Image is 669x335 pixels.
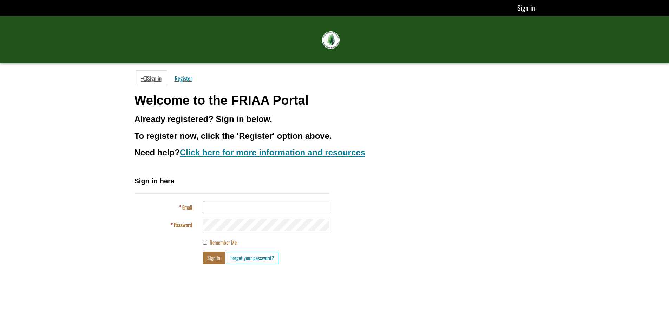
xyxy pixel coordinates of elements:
span: Email [182,203,192,211]
h1: Welcome to the FRIAA Portal [135,94,535,108]
a: Register [169,70,198,86]
span: Sign in here [135,177,175,185]
input: Remember Me [203,240,207,245]
h3: Already registered? Sign in below. [135,115,535,124]
h3: To register now, click the 'Register' option above. [135,131,535,141]
a: Forgot your password? [226,252,278,264]
span: Remember Me [210,238,237,246]
img: FRIAA Submissions Portal [322,31,340,49]
button: Sign in [203,252,225,264]
h3: Need help? [135,148,535,157]
a: Sign in [136,70,167,86]
span: Password [174,221,192,228]
a: Click here for more information and resources [180,148,365,157]
a: Sign in [517,2,535,13]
